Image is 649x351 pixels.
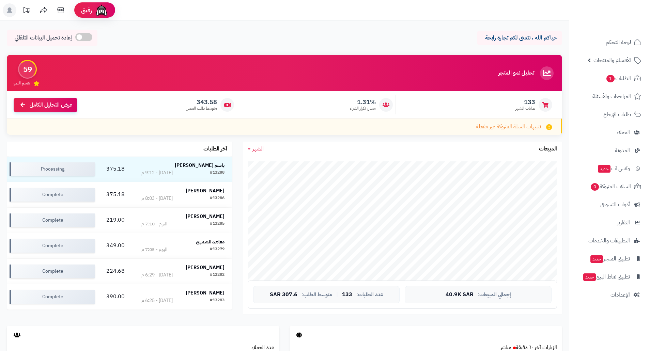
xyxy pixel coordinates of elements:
div: #13288 [210,170,225,176]
span: تطبيق المتجر [590,254,630,264]
span: طلبات الإرجاع [603,110,631,119]
span: الشهر [252,145,264,153]
div: #13286 [210,195,225,202]
strong: [PERSON_NAME] [186,289,225,297]
span: الطلبات [606,74,631,83]
span: إجمالي المبيعات: [478,292,511,298]
div: Complete [10,265,95,278]
div: Complete [10,188,95,202]
span: 1.31% [350,98,376,106]
strong: [PERSON_NAME] [186,213,225,220]
strong: معاهد الشمري [196,238,225,245]
span: 1 [606,75,615,82]
span: طلبات الشهر [515,106,535,111]
div: #13285 [210,221,225,227]
td: 375.18 [97,157,134,182]
a: عرض التحليل الكامل [14,98,77,112]
a: السلات المتروكة0 [573,178,645,195]
div: #13283 [210,297,225,304]
a: لوحة التحكم [573,34,645,50]
td: 375.18 [97,182,134,207]
div: Complete [10,239,95,253]
a: الشهر [248,145,264,153]
span: عرض التحليل الكامل [30,101,72,109]
a: الإعدادات [573,287,645,303]
span: 307.6 SAR [270,292,297,298]
span: المدونة [615,146,630,155]
p: حياكم الله ، نتمنى لكم تجارة رابحة [482,34,557,42]
div: [DATE] - 6:25 م [141,297,173,304]
span: | [336,292,338,297]
div: Complete [10,213,95,227]
span: جديد [583,273,596,281]
a: المدونة [573,142,645,159]
div: #13282 [210,272,225,278]
a: التقارير [573,214,645,231]
div: [DATE] - 8:03 م [141,195,173,202]
img: ai-face.png [95,3,108,17]
span: متوسط طلب العميل [186,106,217,111]
a: التطبيقات والخدمات [573,233,645,249]
div: Complete [10,290,95,304]
div: #13279 [210,246,225,253]
a: طلبات الإرجاع [573,106,645,123]
a: تطبيق نقاط البيعجديد [573,269,645,285]
span: رفيق [81,6,92,14]
strong: [PERSON_NAME] [186,187,225,194]
strong: [PERSON_NAME] [186,264,225,271]
div: [DATE] - 6:29 م [141,272,173,278]
span: 40.9K SAR [446,292,474,298]
span: أدوات التسويق [600,200,630,209]
h3: تحليل نمو المتجر [498,70,534,76]
span: إعادة تحميل البيانات التلقائي [15,34,72,42]
span: متوسط الطلب: [302,292,332,298]
span: عدد الطلبات: [356,292,383,298]
span: جديد [598,165,611,173]
span: لوحة التحكم [606,37,631,47]
img: logo-2.png [603,19,643,33]
span: التقارير [617,218,630,227]
span: السلات المتروكة [590,182,631,191]
span: تقييم النمو [14,80,30,86]
span: 343.58 [186,98,217,106]
span: معدل تكرار الشراء [350,106,376,111]
a: تطبيق المتجرجديد [573,251,645,267]
div: [DATE] - 9:12 م [141,170,173,176]
span: 0 [591,183,599,191]
td: 390.00 [97,284,134,309]
span: تطبيق نقاط البيع [583,272,630,282]
a: العملاء [573,124,645,141]
span: المراجعات والأسئلة [592,92,631,101]
td: 224.68 [97,259,134,284]
span: التطبيقات والخدمات [588,236,630,245]
td: 219.00 [97,208,134,233]
span: تنبيهات السلة المتروكة غير مفعلة [476,123,541,131]
strong: باسم [PERSON_NAME] [175,162,225,169]
a: أدوات التسويق [573,196,645,213]
div: اليوم - 7:05 م [141,246,167,253]
span: العملاء [617,128,630,137]
div: Processing [10,162,95,176]
h3: المبيعات [539,146,557,152]
span: الأقسام والمنتجات [593,55,631,65]
div: اليوم - 7:10 م [141,221,167,227]
span: وآتس آب [597,164,630,173]
span: 133 [515,98,535,106]
a: الطلبات1 [573,70,645,86]
h3: آخر الطلبات [203,146,227,152]
td: 349.00 [97,233,134,258]
a: وآتس آبجديد [573,160,645,177]
a: المراجعات والأسئلة [573,88,645,105]
span: 133 [342,292,352,298]
a: تحديثات المنصة [18,3,35,19]
span: الإعدادات [611,290,630,300]
span: جديد [590,255,603,263]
